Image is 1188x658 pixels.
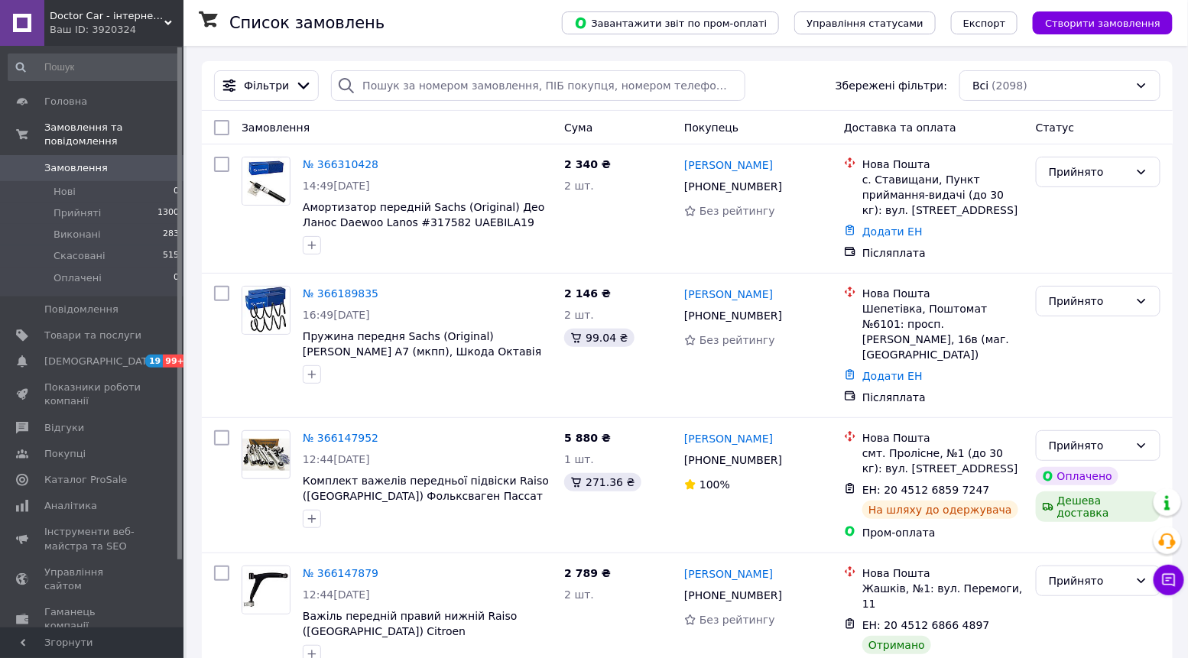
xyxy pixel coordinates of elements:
[44,447,86,461] span: Покупці
[1154,565,1184,595] button: Чат з покупцем
[807,18,923,29] span: Управління статусами
[862,245,1024,261] div: Післяплата
[44,355,157,368] span: [DEMOGRAPHIC_DATA]
[564,567,611,579] span: 2 789 ₴
[951,11,1018,34] button: Експорт
[303,475,549,517] a: Комплект важелів передньої підвіски Raiso ([GEOGRAPHIC_DATA]) Фольксваген Пассат Б5(В5) Volkswage...
[50,23,183,37] div: Ваш ID: 3920324
[862,286,1024,301] div: Нова Пошта
[157,206,179,220] span: 1300
[8,53,180,81] input: Пошук
[836,78,947,93] span: Збережені фільтри:
[862,501,1018,519] div: На шляху до одержувача
[681,585,785,606] div: [PHONE_NUMBER]
[564,432,611,444] span: 5 880 ₴
[564,588,594,601] span: 2 шт.
[1033,11,1173,34] button: Створити замовлення
[244,78,289,93] span: Фільтри
[963,18,1006,29] span: Експорт
[1036,491,1160,522] div: Дешева доставка
[992,79,1028,92] span: (2098)
[163,355,188,368] span: 99+
[684,287,773,302] a: [PERSON_NAME]
[862,636,931,654] div: Отримано
[44,566,141,593] span: Управління сайтом
[163,228,179,241] span: 283
[303,180,370,192] span: 14:49[DATE]
[174,271,179,285] span: 0
[862,370,923,382] a: Додати ЕН
[1036,467,1118,485] div: Оплачено
[862,525,1024,540] div: Пром-оплата
[564,122,592,134] span: Cума
[54,206,101,220] span: Прийняті
[862,430,1024,446] div: Нова Пошта
[44,499,97,513] span: Аналітика
[794,11,936,34] button: Управління статусами
[1049,572,1129,589] div: Прийнято
[699,478,730,491] span: 100%
[564,287,611,300] span: 2 146 ₴
[862,390,1024,405] div: Післяплата
[564,180,594,192] span: 2 шт.
[242,122,310,134] span: Замовлення
[684,157,773,173] a: [PERSON_NAME]
[242,430,291,479] a: Фото товару
[54,271,102,285] span: Оплачені
[303,432,378,444] a: № 366147952
[862,157,1024,172] div: Нова Пошта
[303,330,541,373] a: Пружина передня Saсhs (Original) [PERSON_NAME] A7 (мкпп), Шкода Октавія 2012- #993819 UAYHFME19
[1036,122,1075,134] span: Статус
[574,16,767,30] span: Завантажити звіт по пром-оплаті
[303,287,378,300] a: № 366189835
[50,9,164,23] span: Doctor Car - інтернет-магазин автозапчастин
[1018,16,1173,28] a: Створити замовлення
[54,249,105,263] span: Скасовані
[174,185,179,199] span: 0
[303,201,545,229] a: Амортизатор передній Sachs (Original) Део Ланос Daewoo Lanos #317582 UAEBILA19
[862,484,990,496] span: ЕН: 20 4512 6859 7247
[44,161,108,175] span: Замовлення
[44,525,141,553] span: Інструменти веб-майстра та SEO
[862,446,1024,476] div: смт. Пролісне, №1 (до 30 кг): вул. [STREET_ADDRESS]
[44,381,141,408] span: Показники роботи компанії
[145,355,163,368] span: 19
[564,453,594,465] span: 1 шт.
[862,581,1024,611] div: Жашків, №1: вул. Перемоги, 11
[163,249,179,263] span: 515
[844,122,956,134] span: Доставка та оплата
[681,305,785,326] div: [PHONE_NUMBER]
[44,121,183,148] span: Замовлення та повідомлення
[699,614,775,626] span: Без рейтингу
[699,205,775,217] span: Без рейтингу
[44,421,84,435] span: Відгуки
[44,303,118,316] span: Повідомлення
[972,78,988,93] span: Всі
[684,566,773,582] a: [PERSON_NAME]
[862,566,1024,581] div: Нова Пошта
[564,473,641,491] div: 271.36 ₴
[862,619,990,631] span: ЕН: 20 4512 6866 4897
[681,176,785,197] div: [PHONE_NUMBER]
[303,309,370,321] span: 16:49[DATE]
[681,449,785,471] div: [PHONE_NUMBER]
[242,157,291,206] a: Фото товару
[303,453,370,465] span: 12:44[DATE]
[862,225,923,238] a: Додати ЕН
[1045,18,1160,29] span: Створити замовлення
[1049,293,1129,310] div: Прийнято
[44,329,141,342] span: Товари та послуги
[564,158,611,170] span: 2 340 ₴
[684,431,773,446] a: [PERSON_NAME]
[243,157,289,205] img: Фото товару
[242,566,290,614] img: Фото товару
[1049,437,1129,454] div: Прийнято
[242,439,290,471] img: Фото товару
[862,301,1024,362] div: Шепетівка, Поштомат №6101: просп. [PERSON_NAME], 16в (маг. [GEOGRAPHIC_DATA])
[44,95,87,109] span: Головна
[699,334,775,346] span: Без рейтингу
